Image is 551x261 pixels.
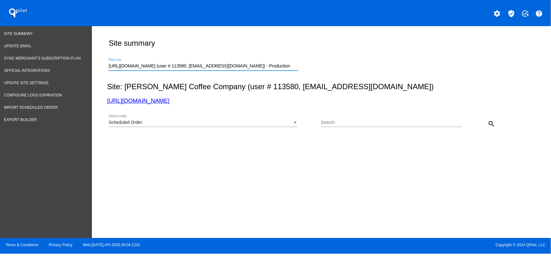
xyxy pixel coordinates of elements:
[4,56,81,61] span: Sync Merchant's Subscription Plan
[321,120,462,125] input: Search
[4,93,62,97] span: Configure logs expiration
[4,81,49,85] span: Update Site Settings
[507,10,515,17] mat-icon: verified_user
[4,105,58,110] span: Import Scheduled Order
[521,10,529,17] mat-icon: add_task
[49,243,73,247] a: Privacy Policy
[5,7,31,19] h1: QPilot
[107,97,169,104] a: [URL][DOMAIN_NAME]
[107,82,533,91] h2: Site: [PERSON_NAME] Coffee Company (user # 113580, [EMAIL_ADDRESS][DOMAIN_NAME])
[536,10,543,17] mat-icon: help
[488,120,495,128] mat-icon: search
[281,243,546,247] span: Copyright © 2024 QPilot, LLC
[5,243,38,247] a: Terms & Conditions
[4,68,50,73] span: Official Integrations
[83,243,140,247] a: Web:[DATE] API:2025.09.04.1242
[109,39,155,48] h2: Site summary
[109,64,298,69] input: Number
[109,120,298,125] mat-select: Select entity
[494,10,501,17] mat-icon: settings
[109,120,142,125] span: Scheduled Order
[4,32,33,36] span: Site Summary
[4,44,32,48] span: Update Email
[4,118,37,122] span: Export Builder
